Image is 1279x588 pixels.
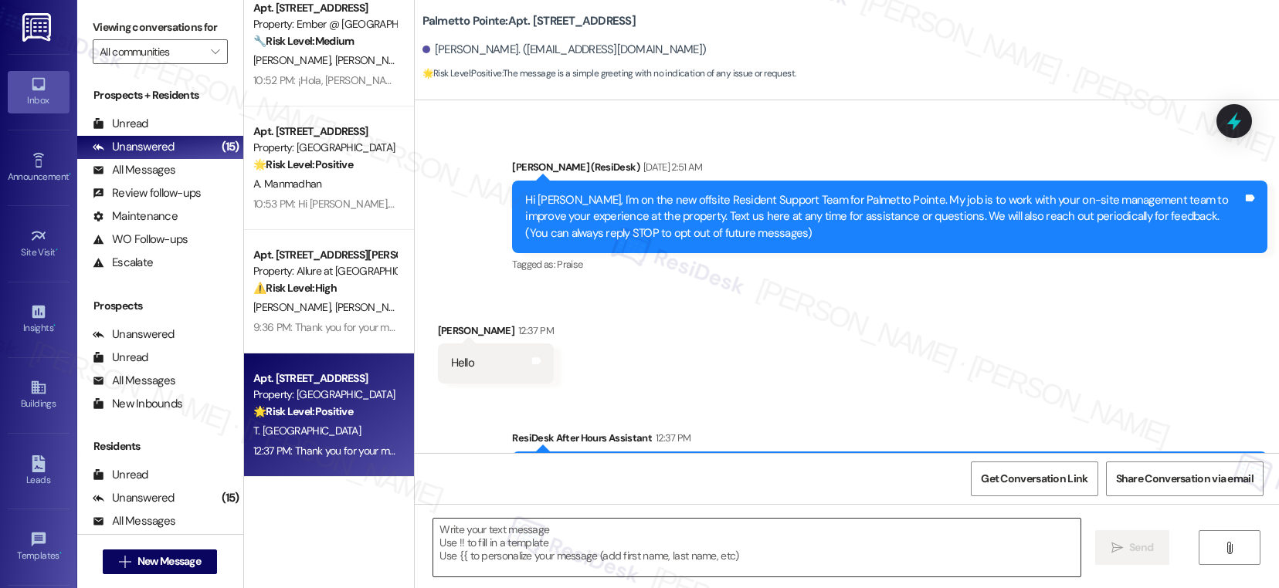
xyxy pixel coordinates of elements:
div: Hi [PERSON_NAME], I'm on the new offsite Resident Support Team for Palmetto Pointe. My job is to ... [525,192,1243,242]
div: Property: [GEOGRAPHIC_DATA] [253,140,396,156]
div: Residents [77,438,243,455]
button: Share Conversation via email [1106,461,1264,496]
div: New Inbounds [93,396,182,412]
div: Unread [93,350,148,366]
div: WO Follow-ups [93,231,188,248]
div: Unanswered [93,139,175,155]
b: Palmetto Pointe: Apt. [STREET_ADDRESS] [422,13,636,29]
span: [PERSON_NAME] [253,53,335,67]
a: Insights • [8,299,70,340]
div: Unanswered [93,326,175,343]
div: Prospects [77,298,243,314]
input: All communities [100,39,203,64]
div: [DATE] 2:51 AM [639,159,703,175]
div: Prospects + Residents [77,87,243,103]
div: All Messages [93,513,175,529]
div: All Messages [93,373,175,389]
div: Property: Ember @ [GEOGRAPHIC_DATA] [253,16,396,32]
div: Unread [93,467,148,483]
div: Unread [93,116,148,132]
div: (15) [218,135,243,159]
a: Leads [8,451,70,492]
i:  [211,46,219,58]
span: A. Manmadhan [253,177,322,191]
strong: ⚠️ Risk Level: High [253,281,337,295]
div: ResiDesk After Hours Assistant [512,430,1267,451]
strong: 🌟 Risk Level: Positive [253,404,353,418]
div: Apt. [STREET_ADDRESS][PERSON_NAME] [253,247,396,263]
span: : The message is a simple greeting with no indication of any issue or request. [422,66,796,82]
a: Site Visit • [8,223,70,265]
button: Send [1095,530,1170,565]
img: ResiDesk Logo [22,13,54,42]
span: Praise [557,258,582,271]
span: Send [1129,539,1153,556]
i:  [119,556,131,568]
span: • [53,320,56,331]
label: Viewing conversations for [93,15,228,39]
div: [PERSON_NAME] [438,323,554,344]
div: 12:37 PM [652,430,691,446]
span: [PERSON_NAME] [334,53,416,67]
div: Maintenance [93,208,178,225]
div: Review follow-ups [93,185,201,201]
div: Escalate [93,255,153,271]
div: Unanswered [93,490,175,506]
strong: 🔧 Risk Level: Medium [253,34,354,48]
strong: 🌟 Risk Level: Positive [422,67,502,79]
div: Tagged as: [512,253,1267,275]
span: • [69,169,71,180]
div: Property: [GEOGRAPHIC_DATA] [253,387,396,403]
span: T. [GEOGRAPHIC_DATA] [253,424,361,438]
a: Buildings [8,374,70,416]
span: • [59,548,62,559]
span: Share Conversation via email [1116,471,1254,487]
div: [PERSON_NAME] (ResiDesk) [512,159,1267,181]
div: Hello [451,355,474,371]
div: All Messages [93,162,175,178]
div: 9:36 PM: Thank you for your message. Our offices are currently closed, but we will contact you wh... [253,320,1159,334]
i:  [1223,542,1235,554]
div: Apt. [STREET_ADDRESS] [253,123,396,140]
div: [PERSON_NAME]. ([EMAIL_ADDRESS][DOMAIN_NAME]) [422,42,707,58]
a: Inbox [8,71,70,113]
div: (15) [218,486,243,510]
button: Get Conversation Link [971,461,1097,496]
div: 12:37 PM [514,323,554,339]
i:  [1111,542,1123,554]
a: Templates • [8,526,70,568]
div: 10:53 PM: Hi [PERSON_NAME], I'm so glad to hear the work order was completed to your satisfaction... [253,197,1233,211]
div: 12:37 PM: Thank you for your message. Our offices are currently closed, but we will contact you w... [253,444,1159,458]
strong: 🌟 Risk Level: Positive [253,157,353,171]
span: New Message [137,553,201,569]
div: Property: Allure at [GEOGRAPHIC_DATA] [253,263,396,279]
span: • [56,245,58,255]
div: Apt. [STREET_ADDRESS] [253,370,396,387]
span: Get Conversation Link [981,471,1087,487]
button: New Message [103,549,217,574]
span: [PERSON_NAME] [334,300,412,314]
span: [PERSON_NAME] [253,300,335,314]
